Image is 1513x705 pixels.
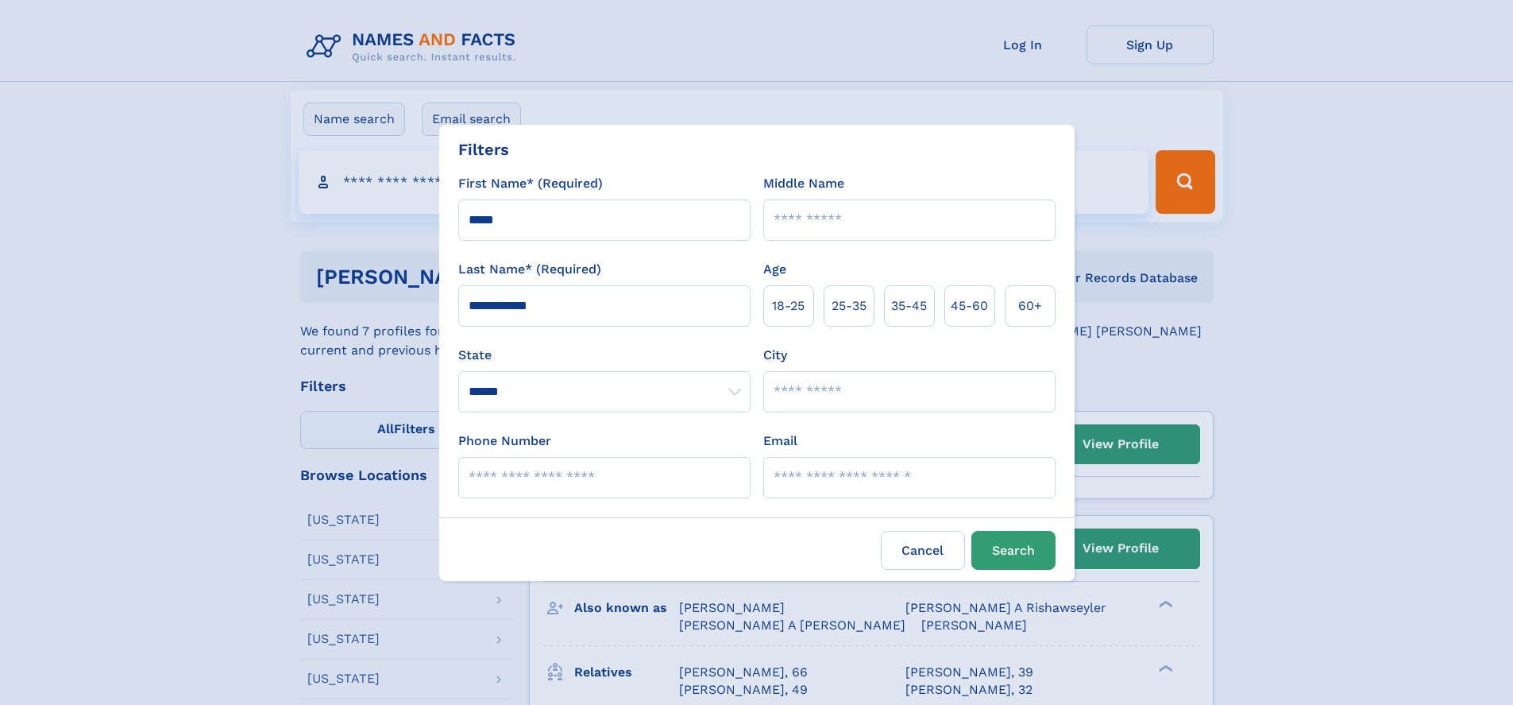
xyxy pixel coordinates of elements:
label: Cancel [881,531,965,570]
label: Email [763,432,797,451]
label: First Name* (Required) [458,174,603,193]
span: 18‑25 [772,296,805,316]
label: State [458,346,751,365]
label: City [763,346,787,365]
span: 60+ [1018,296,1042,316]
label: Middle Name [763,174,844,193]
button: Search [971,531,1056,570]
span: 35‑45 [891,296,927,316]
span: 25‑35 [832,296,867,316]
span: 45‑60 [951,296,988,316]
label: Phone Number [458,432,551,451]
label: Age [763,260,786,279]
div: Filters [458,138,509,161]
label: Last Name* (Required) [458,260,601,279]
